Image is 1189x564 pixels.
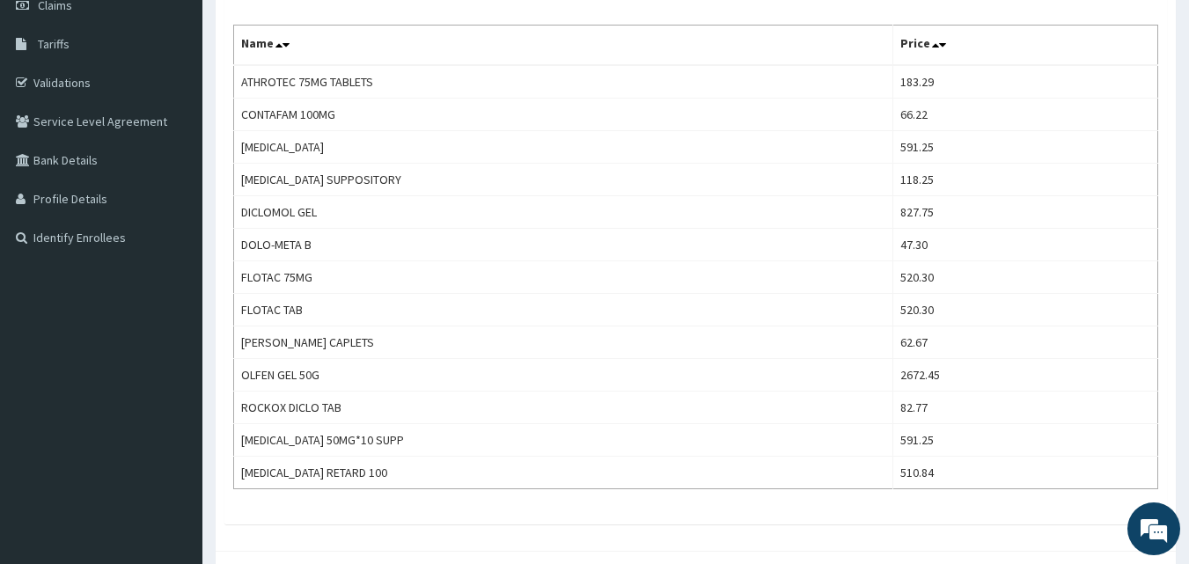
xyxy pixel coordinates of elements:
td: 827.75 [893,196,1158,229]
span: Tariffs [38,36,70,52]
td: 82.77 [893,392,1158,424]
td: ATHROTEC 75MG TABLETS [234,65,893,99]
div: Chat with us now [92,99,296,121]
td: 591.25 [893,131,1158,164]
td: 183.29 [893,65,1158,99]
td: 510.84 [893,457,1158,489]
td: 2672.45 [893,359,1158,392]
td: FLOTAC TAB [234,294,893,326]
td: 118.25 [893,164,1158,196]
td: 62.67 [893,326,1158,359]
td: CONTAFAM 100MG [234,99,893,131]
span: We're online! [102,170,243,348]
td: DOLO-META B [234,229,893,261]
td: [MEDICAL_DATA] 50MG*10 SUPP [234,424,893,457]
th: Name [234,26,893,66]
textarea: Type your message and hit 'Enter' [9,377,335,438]
td: [MEDICAL_DATA] SUPPOSITORY [234,164,893,196]
div: Minimize live chat window [289,9,331,51]
td: FLOTAC 75MG [234,261,893,294]
td: 66.22 [893,99,1158,131]
td: [PERSON_NAME] CAPLETS [234,326,893,359]
td: 591.25 [893,424,1158,457]
td: 520.30 [893,261,1158,294]
td: DICLOMOL GEL [234,196,893,229]
td: 520.30 [893,294,1158,326]
td: OLFEN GEL 50G [234,359,893,392]
td: [MEDICAL_DATA] [234,131,893,164]
th: Price [893,26,1158,66]
td: ROCKOX DICLO TAB [234,392,893,424]
td: [MEDICAL_DATA] RETARD 100 [234,457,893,489]
td: 47.30 [893,229,1158,261]
img: d_794563401_company_1708531726252_794563401 [33,88,71,132]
